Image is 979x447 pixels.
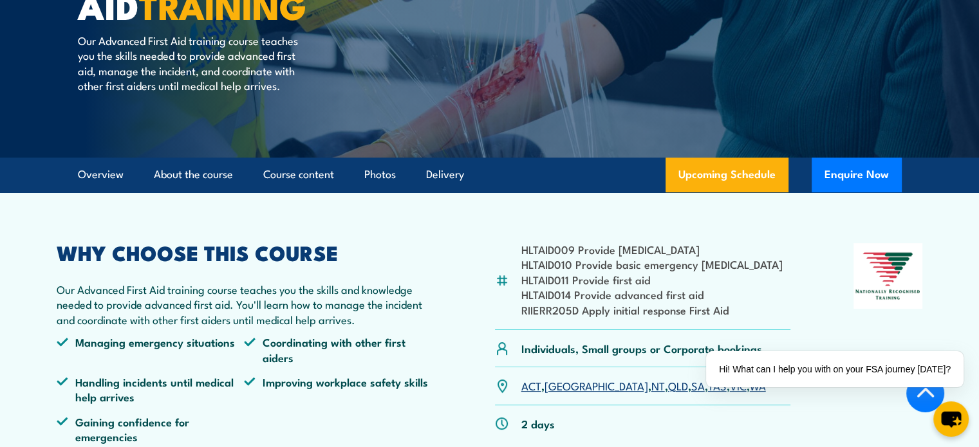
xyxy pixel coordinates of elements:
[364,158,396,192] a: Photos
[154,158,233,192] a: About the course
[521,272,783,287] li: HLTAID011 Provide first aid
[521,378,766,393] p: , , , , , , ,
[57,374,245,405] li: Handling incidents until medical help arrives
[521,302,783,317] li: RIIERR205D Apply initial response First Aid
[57,282,433,327] p: Our Advanced First Aid training course teaches you the skills and knowledge needed to provide adv...
[521,242,783,257] li: HLTAID009 Provide [MEDICAL_DATA]
[426,158,464,192] a: Delivery
[691,378,705,393] a: SA
[651,378,665,393] a: NT
[78,158,124,192] a: Overview
[244,374,432,405] li: Improving workplace safety skills
[78,33,313,93] p: Our Advanced First Aid training course teaches you the skills needed to provide advanced first ai...
[57,414,245,444] li: Gaining confidence for emergencies
[57,334,245,365] li: Managing emergency situations
[521,257,783,271] li: HLTAID010 Provide basic emergency [MEDICAL_DATA]
[812,158,902,192] button: Enquire Now
[521,416,555,431] p: 2 days
[545,378,648,393] a: [GEOGRAPHIC_DATA]
[933,401,969,437] button: chat-button
[244,334,432,365] li: Coordinating with other first aiders
[57,243,433,261] h2: WHY CHOOSE THIS COURSE
[521,287,783,302] li: HLTAID014 Provide advanced first aid
[666,158,788,192] a: Upcoming Schedule
[521,341,762,356] p: Individuals, Small groups or Corporate bookings
[263,158,334,192] a: Course content
[706,351,964,387] div: Hi! What can I help you with on your FSA journey [DATE]?
[853,243,923,309] img: Nationally Recognised Training logo.
[668,378,688,393] a: QLD
[521,378,541,393] a: ACT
